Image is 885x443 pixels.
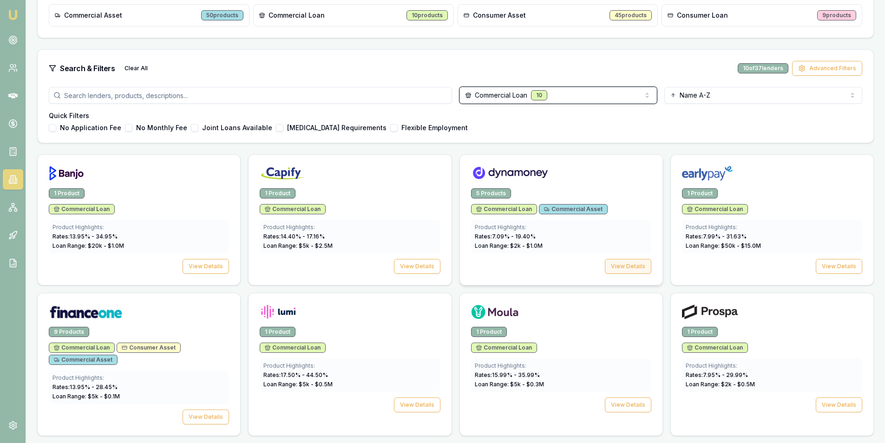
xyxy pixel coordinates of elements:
label: Joint Loans Available [202,125,272,131]
span: Rates: 7.99 % - 31.63 % [686,233,747,240]
span: Commercial Loan [269,11,325,20]
span: Commercial Loan [54,205,110,213]
span: Commercial Asset [544,205,603,213]
span: Loan Range: $ 2 k - $ 0.5 M [686,381,755,388]
a: Dynamoney logo5 ProductsCommercial LoanCommercial AssetProduct Highlights:Rates:7.09% - 19.40%Loa... [459,154,663,285]
span: Commercial Loan [476,344,532,351]
span: Commercial Loan [265,205,321,213]
button: View Details [394,397,440,412]
span: Consumer Loan [677,11,728,20]
span: Rates: 13.95 % - 34.95 % [52,233,118,240]
span: Rates: 15.99 % - 35.99 % [475,371,540,378]
h4: Quick Filters [49,111,862,120]
span: Consumer Asset [122,344,176,351]
span: Loan Range: $ 2 k - $ 1.0 M [475,242,543,249]
h3: Search & Filters [60,63,115,74]
button: View Details [816,259,862,274]
button: View Details [183,410,229,424]
div: 1 Product [471,327,507,337]
img: Capify logo [260,166,306,181]
span: Loan Range: $ 50 k - $ 15.0 M [686,242,761,249]
div: Product Highlights: [52,224,225,231]
div: 10 products [406,10,448,20]
img: Earlypay logo [682,166,733,181]
img: Moula logo [471,304,518,319]
img: Banjo logo [49,166,84,181]
span: Loan Range: $ 5 k - $ 0.5 M [263,381,333,388]
img: Prospa logo [682,304,738,319]
a: Finance One logo9 ProductsCommercial LoanConsumer AssetCommercial AssetProduct Highlights:Rates:1... [37,293,241,436]
a: Capify logo1 ProductCommercial LoanProduct Highlights:Rates:14.40% - 17.16%Loan Range: $5k - $2.5... [248,154,452,285]
button: View Details [394,259,440,274]
span: Commercial Loan [265,344,321,351]
div: 1 Product [49,188,85,198]
img: Lumi logo [260,304,297,319]
div: 9 products [817,10,856,20]
a: Banjo logo1 ProductCommercial LoanProduct Highlights:Rates:13.95% - 34.95%Loan Range: $20k - $1.0... [37,154,241,285]
span: Commercial Loan [687,344,743,351]
span: Loan Range: $ 5 k - $ 2.5 M [263,242,333,249]
label: No Monthly Fee [136,125,187,131]
div: Product Highlights: [52,374,225,382]
img: emu-icon-u.png [7,9,19,20]
input: Search lenders, products, descriptions... [49,87,452,104]
span: Commercial Asset [54,356,112,364]
button: Clear All [119,61,153,76]
label: Flexible Employment [401,125,468,131]
a: Lumi logo1 ProductCommercial LoanProduct Highlights:Rates:17.50% - 44.50%Loan Range: $5k - $0.5MV... [248,293,452,436]
div: Product Highlights: [475,362,648,370]
div: 10 of 37 lenders [738,63,788,73]
span: Commercial Loan [687,205,743,213]
div: Product Highlights: [263,224,436,231]
div: 1 Product [682,327,718,337]
div: 45 products [610,10,652,20]
span: Loan Range: $ 5 k - $ 0.1 M [52,393,120,400]
label: [MEDICAL_DATA] Requirements [287,125,387,131]
a: Earlypay logo1 ProductCommercial LoanProduct Highlights:Rates:7.99% - 31.63%Loan Range: $50k - $1... [670,154,874,285]
span: Commercial Loan [54,344,110,351]
img: Dynamoney logo [471,166,549,181]
a: Moula logo1 ProductCommercial LoanProduct Highlights:Rates:15.99% - 35.99%Loan Range: $5k - $0.3M... [459,293,663,436]
span: Rates: 7.95 % - 29.99 % [686,371,748,378]
div: Product Highlights: [686,362,859,370]
span: Rates: 14.40 % - 17.16 % [263,233,325,240]
div: 1 Product [260,327,295,337]
span: Rates: 13.95 % - 28.45 % [52,383,118,390]
button: View Details [183,259,229,274]
div: 9 Products [49,327,89,337]
button: View Details [816,397,862,412]
div: Product Highlights: [686,224,859,231]
a: Prospa logo1 ProductCommercial LoanProduct Highlights:Rates:7.95% - 29.99%Loan Range: $2k - $0.5M... [670,293,874,436]
span: Loan Range: $ 20 k - $ 1.0 M [52,242,124,249]
span: Rates: 7.09 % - 19.40 % [475,233,536,240]
div: Product Highlights: [475,224,648,231]
span: Loan Range: $ 5 k - $ 0.3 M [475,381,544,388]
div: Product Highlights: [263,362,436,370]
span: Commercial Asset [64,11,122,20]
span: Commercial Loan [476,205,532,213]
div: 1 Product [260,188,295,198]
div: 1 Product [682,188,718,198]
button: Advanced Filters [792,61,862,76]
div: 5 Products [471,188,511,198]
div: 50 products [201,10,243,20]
button: View Details [605,397,651,412]
img: Finance One logo [49,304,123,319]
button: View Details [605,259,651,274]
label: No Application Fee [60,125,121,131]
span: Rates: 17.50 % - 44.50 % [263,371,328,378]
span: Consumer Asset [473,11,526,20]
